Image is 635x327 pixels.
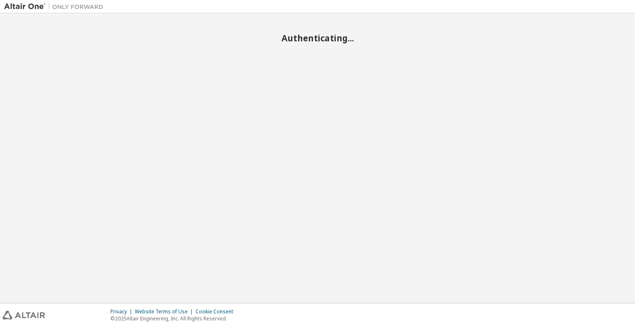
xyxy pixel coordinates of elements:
[4,2,107,11] img: Altair One
[110,308,135,315] div: Privacy
[4,33,631,43] h2: Authenticating...
[110,315,238,322] p: © 2025 Altair Engineering, Inc. All Rights Reserved.
[2,311,45,320] img: altair_logo.svg
[196,308,238,315] div: Cookie Consent
[135,308,196,315] div: Website Terms of Use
